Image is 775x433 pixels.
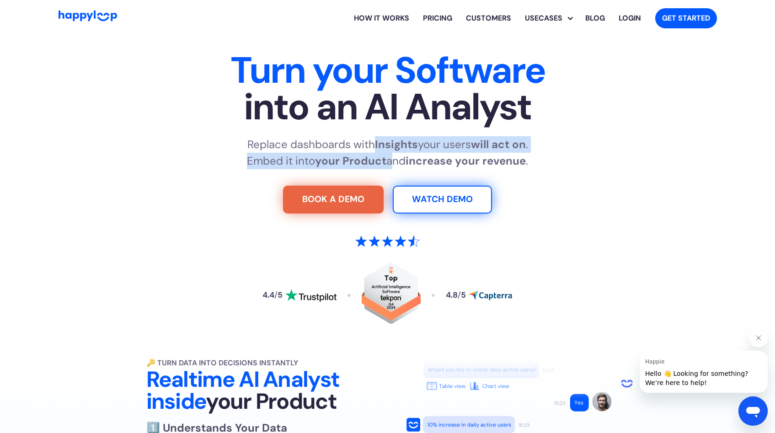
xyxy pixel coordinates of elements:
[518,13,569,24] div: Usecases
[618,329,768,393] div: Happie zegt "Hello 👋 Looking for something? We’re here to help!". Open berichtenvenster om het ge...
[459,4,518,33] a: Learn how HappyLoop works
[102,89,673,125] span: into an AI Analyst
[749,329,768,347] iframe: Bericht sluiten van Happie
[102,52,673,125] h1: Turn your Software
[446,290,513,300] a: Read reviews about HappyLoop on Capterra
[262,291,283,299] div: 4.4 5
[471,137,526,151] strong: will act on
[612,4,648,33] a: Log in to your HappyLoop account
[738,396,768,426] iframe: Knop om het berichtenvenster te openen
[59,11,117,21] img: HappyLoop Logo
[618,374,636,393] iframe: geen inhoud
[315,154,386,168] strong: your Product
[347,4,416,33] a: Learn how HappyLoop works
[59,11,117,26] a: Go to Home Page
[458,290,461,300] span: /
[274,290,278,300] span: /
[262,289,337,302] a: Read reviews about HappyLoop on Trustpilot
[655,8,717,28] a: Get started with HappyLoop
[416,4,459,33] a: View HappyLoop pricing plans
[525,4,578,33] div: Usecases
[393,186,492,214] a: Watch Demo
[146,369,379,412] h2: Realtime AI Analyst inside
[375,137,418,151] strong: Insights
[446,291,466,299] div: 4.8 5
[283,186,384,214] a: Try For Free
[247,136,528,169] p: Replace dashboards with your users . Embed it into and .
[362,262,421,329] a: Read reviews about HappyLoop on Tekpon
[578,4,612,33] a: Visit the HappyLoop blog for insights
[518,4,578,33] div: Explore HappyLoop use cases
[640,351,768,393] iframe: Bericht van Happie
[146,358,298,368] strong: 🔑 Turn Data into Decisions Instantly
[406,154,526,168] strong: increase your revenue
[206,387,337,416] span: your Product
